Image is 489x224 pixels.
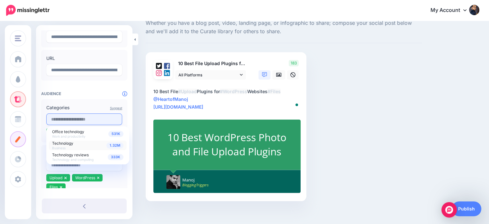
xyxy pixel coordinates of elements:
a: All Platforms [175,70,246,80]
img: tab_domain_overview_orange.svg [17,37,23,43]
label: URL [46,54,122,62]
span: Whether you have a blog post, video, landing page, or infographic to share; compose your social p... [146,19,422,36]
span: 183 [289,60,299,66]
p: 10 Best File Upload Plugins for WordPress Websites [175,60,247,67]
div: Open Intercom Messenger [441,202,457,218]
span: Technology reviews [52,152,89,157]
div: Domain Overview [24,38,58,42]
img: Missinglettr [6,5,50,16]
div: v 4.0.25 [18,10,32,15]
a: Suggest [110,106,122,110]
label: Categories [46,104,122,112]
span: Upload [50,175,62,180]
img: tab_keywords_by_traffic_grey.svg [64,37,69,43]
span: Files [50,185,58,190]
div: Domain: [DOMAIN_NAME] [17,17,71,22]
span: 531K [108,131,123,137]
div: 10 Best WordPress Photo and File Upload Plugins [167,130,287,159]
span: Office technology [52,129,84,134]
a: My Account [424,3,479,18]
a: 531K Office technology Work and productivity [49,129,127,139]
img: logo_orange.svg [10,10,15,15]
span: Work and productivity [52,134,86,138]
span: All Platforms [178,72,238,78]
a: 1.32M Technology Business [49,141,127,150]
span: Technology [52,141,73,146]
textarea: To enrich screen reader interactions, please activate Accessibility in Grammarly extension settings [153,88,301,111]
span: Manoj [182,177,195,183]
a: Publish [452,201,481,216]
span: Technology and computing [52,158,94,161]
div: 10 Best File Plugins for Websites [153,88,301,111]
a: 333K Technology reviews Technology and computing [49,152,127,162]
span: 1.32M [106,142,123,149]
h4: Audience [41,91,127,96]
img: menu.png [15,35,21,41]
span: Business [52,146,66,150]
img: website_grey.svg [10,17,15,22]
span: WordPress [75,175,95,180]
div: Keywords by Traffic [71,38,108,42]
span: 333K [108,154,123,160]
span: BloggingTriggers [182,182,208,188]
